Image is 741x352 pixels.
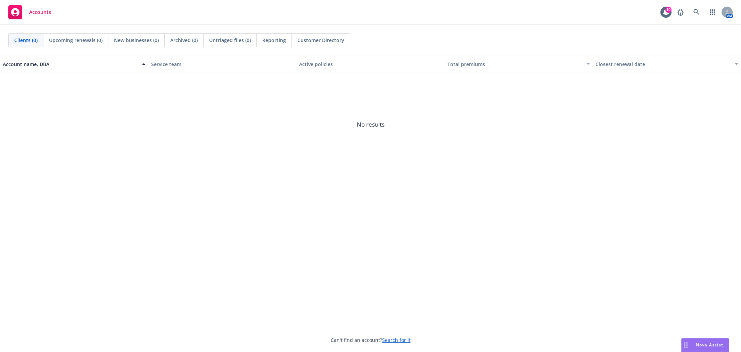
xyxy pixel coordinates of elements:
button: Active policies [296,56,445,72]
span: Untriaged files (0) [209,37,251,44]
div: Active policies [299,61,442,68]
span: Can't find an account? [331,336,411,344]
div: Service team [151,61,294,68]
div: Account name, DBA [3,61,138,68]
div: Closest renewal date [595,61,731,68]
span: Reporting [262,37,286,44]
a: Search for it [382,337,411,343]
span: Customer Directory [297,37,344,44]
button: Closest renewal date [593,56,741,72]
span: Upcoming renewals (0) [49,37,102,44]
span: Accounts [29,9,51,15]
a: Search [690,5,703,19]
a: Switch app [706,5,719,19]
div: 10 [665,7,672,13]
button: Total premiums [445,56,593,72]
span: Nova Assist [696,342,723,348]
button: Service team [148,56,297,72]
button: Nova Assist [681,338,729,352]
div: Total premiums [447,61,583,68]
a: Report a Bug [674,5,688,19]
a: Accounts [6,2,54,22]
span: Clients (0) [14,37,38,44]
span: Archived (0) [170,37,198,44]
div: Drag to move [682,338,690,352]
span: New businesses (0) [114,37,159,44]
